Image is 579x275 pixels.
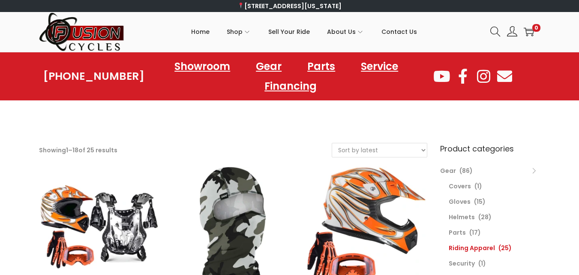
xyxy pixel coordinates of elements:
a: 0 [524,27,534,37]
a: Gloves [449,197,471,206]
a: Showroom [166,57,239,76]
span: Home [191,21,210,42]
span: (1) [474,182,482,190]
span: (1) [478,259,486,268]
span: (15) [474,197,486,206]
a: Security [449,259,475,268]
a: Service [352,57,407,76]
nav: Primary navigation [125,12,484,51]
span: Shop [227,21,243,42]
a: About Us [327,12,364,51]
a: Helmets [449,213,475,221]
a: Financing [256,76,325,96]
span: 1 [66,146,68,154]
a: Riding Apparel [449,244,495,252]
span: Sell Your Ride [268,21,310,42]
p: Showing – of 25 results [39,144,117,156]
a: [STREET_ADDRESS][US_STATE] [237,2,342,10]
img: Woostify retina logo [39,12,125,52]
a: Sell Your Ride [268,12,310,51]
span: 18 [72,146,78,154]
a: Gear [440,166,456,175]
select: Shop order [332,143,427,157]
a: Parts [299,57,344,76]
a: Gear [247,57,290,76]
a: Contact Us [381,12,417,51]
a: Parts [449,228,466,237]
a: [PHONE_NUMBER] [43,70,144,82]
span: (17) [469,228,481,237]
img: 📍 [238,3,244,9]
a: Home [191,12,210,51]
span: (28) [478,213,492,221]
nav: Menu [144,57,432,96]
span: About Us [327,21,356,42]
a: Covers [449,182,471,190]
a: Shop [227,12,251,51]
h6: Product categories [440,143,540,154]
span: Contact Us [381,21,417,42]
span: (86) [459,166,473,175]
span: (25) [498,244,512,252]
